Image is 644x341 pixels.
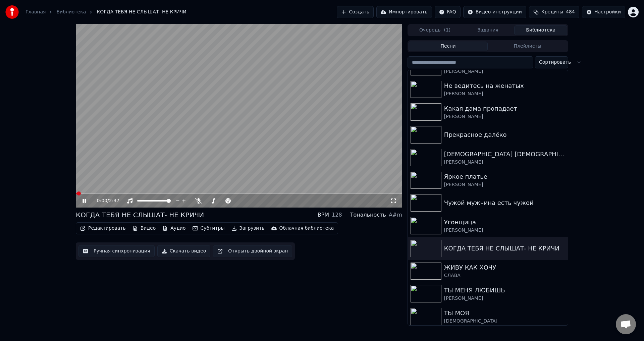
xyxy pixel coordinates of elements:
[190,224,227,233] button: Субтитры
[444,27,450,34] span: ( 1 )
[409,25,462,35] button: Очередь
[279,225,334,232] div: Облачная библиотека
[566,9,575,15] span: 484
[109,197,119,204] span: 2:37
[409,42,488,51] button: Песни
[444,198,565,208] div: Чужой мужчина есть чужой
[444,172,565,181] div: Яркое платье
[539,59,571,66] span: Сортировать
[616,314,636,334] a: Открытый чат
[213,245,292,257] button: Открыть двойной экран
[444,218,565,227] div: Угонщица
[78,245,155,257] button: Ручная синхронизация
[157,245,211,257] button: Скачать видео
[160,224,188,233] button: Аудио
[444,150,565,159] div: [DEMOGRAPHIC_DATA] [DEMOGRAPHIC_DATA]
[76,210,204,220] div: КОГДА ТЕБЯ НЕ СЛЫШАТ- НЕ КРИЧИ
[318,211,329,219] div: BPM
[594,9,621,15] div: Настройки
[582,6,625,18] button: Настройки
[97,197,107,204] span: 0:00
[444,130,565,139] div: Прекрасное далёко
[529,6,579,18] button: Кредиты484
[350,211,386,219] div: Тональность
[337,6,374,18] button: Создать
[488,42,567,51] button: Плейлисты
[130,224,159,233] button: Видео
[97,9,186,15] span: КОГДА ТЕБЯ НЕ СЛЫШАТ- НЕ КРИЧИ
[444,91,565,97] div: [PERSON_NAME]
[444,159,565,166] div: [PERSON_NAME]
[514,25,567,35] button: Библиотека
[444,244,565,253] div: КОГДА ТЕБЯ НЕ СЛЫШАТ- НЕ КРИЧИ
[25,9,186,15] nav: breadcrumb
[444,295,565,302] div: [PERSON_NAME]
[435,6,461,18] button: FAQ
[77,224,128,233] button: Редактировать
[56,9,86,15] a: Библиотека
[376,6,432,18] button: Импортировать
[444,227,565,234] div: [PERSON_NAME]
[444,318,565,325] div: [DEMOGRAPHIC_DATA]
[444,272,565,279] div: СЛАВА
[229,224,267,233] button: Загрузить
[444,68,565,75] div: [PERSON_NAME]
[25,9,46,15] a: Главная
[462,25,515,35] button: Задания
[541,9,563,15] span: Кредиты
[463,6,526,18] button: Видео-инструкции
[5,5,19,19] img: youka
[97,197,113,204] div: /
[444,181,565,188] div: [PERSON_NAME]
[444,308,565,318] div: ТЫ МОЯ
[332,211,342,219] div: 128
[444,286,565,295] div: ТЫ МЕНЯ ЛЮБИШЬ
[444,104,565,113] div: Какая дама пропадает
[444,113,565,120] div: [PERSON_NAME]
[444,81,565,91] div: Не ведитесь на женатых
[444,263,565,272] div: ЖИВУ КАК ХОЧУ
[389,211,402,219] div: A#m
